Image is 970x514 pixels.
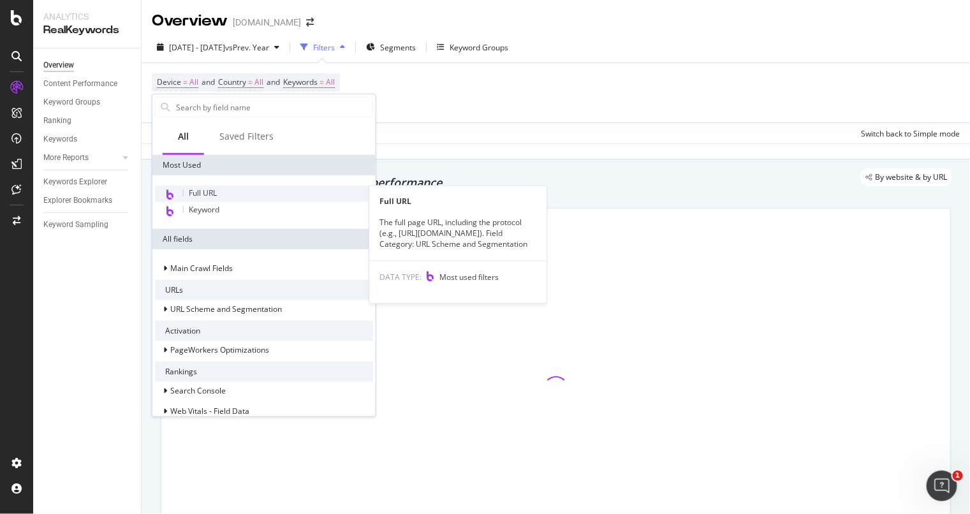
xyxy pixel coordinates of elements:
[927,471,957,501] iframe: Intercom live chat
[219,130,274,143] div: Saved Filters
[169,42,225,53] span: [DATE] - [DATE]
[170,344,269,355] span: PageWorkers Optimizations
[170,385,226,396] span: Search Console
[155,321,373,341] div: Activation
[43,10,131,23] div: Analytics
[43,96,100,109] div: Keyword Groups
[43,218,132,231] a: Keyword Sampling
[175,98,372,117] input: Search by field name
[43,114,132,128] a: Ranking
[43,96,132,109] a: Keyword Groups
[170,263,233,274] span: Main Crawl Fields
[189,204,219,215] span: Keyword
[313,42,335,53] div: Filters
[43,133,132,146] a: Keywords
[189,73,198,91] span: All
[283,77,318,87] span: Keywords
[43,151,89,165] div: More Reports
[306,18,314,27] div: arrow-right-arrow-left
[320,77,324,87] span: =
[379,272,422,283] span: DATA TYPE:
[183,77,187,87] span: =
[43,77,117,91] div: Content Performance
[875,173,947,181] span: By website & by URL
[450,42,508,53] div: Keyword Groups
[170,304,282,314] span: URL Scheme and Segmentation
[202,77,215,87] span: and
[361,37,421,57] button: Segments
[218,77,246,87] span: Country
[43,218,108,231] div: Keyword Sampling
[43,59,132,72] a: Overview
[369,217,547,250] div: The full page URL, including the protocol (e.g., [URL][DOMAIN_NAME]). Field Category: URL Scheme ...
[369,196,547,207] div: Full URL
[295,37,350,57] button: Filters
[43,133,77,146] div: Keywords
[157,77,181,87] span: Device
[432,37,513,57] button: Keyword Groups
[178,130,189,143] div: All
[267,77,280,87] span: and
[43,175,132,189] a: Keywords Explorer
[152,37,284,57] button: [DATE] - [DATE]vsPrev. Year
[43,151,119,165] a: More Reports
[439,272,499,283] span: Most used filters
[43,23,131,38] div: RealKeywords
[152,229,376,249] div: All fields
[254,73,263,91] span: All
[152,155,376,175] div: Most Used
[43,59,74,72] div: Overview
[43,77,132,91] a: Content Performance
[43,194,112,207] div: Explorer Bookmarks
[43,194,132,207] a: Explorer Bookmarks
[43,114,71,128] div: Ranking
[225,42,269,53] span: vs Prev. Year
[861,128,960,139] div: Switch back to Simple mode
[326,73,335,91] span: All
[233,16,301,29] div: [DOMAIN_NAME]
[189,187,217,198] span: Full URL
[380,42,416,53] span: Segments
[43,175,107,189] div: Keywords Explorer
[953,471,963,481] span: 1
[248,77,253,87] span: =
[155,362,373,382] div: Rankings
[155,280,373,300] div: URLs
[170,406,249,416] span: Web Vitals - Field Data
[152,10,228,32] div: Overview
[856,123,960,143] button: Switch back to Simple mode
[860,168,952,186] div: legacy label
